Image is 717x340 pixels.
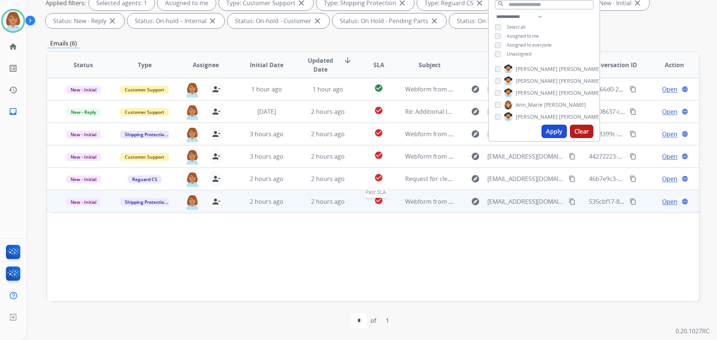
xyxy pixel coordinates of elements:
span: Webform from [EMAIL_ADDRESS][DOMAIN_NAME] on [DATE] [405,130,574,138]
mat-icon: arrow_downward [343,56,352,65]
mat-icon: check_circle [374,84,383,93]
mat-icon: close [313,16,322,25]
div: Past SLA [364,187,388,198]
span: [PERSON_NAME] [544,101,586,109]
mat-icon: close [208,16,217,25]
mat-icon: content_copy [630,175,636,182]
span: 535cbf17-8275-49d4-9010-37ff3fa62330 [589,197,699,206]
span: 1 hour ago [313,85,343,93]
img: agent-avatar [185,171,200,187]
mat-icon: person_remove [212,85,221,94]
div: Status: On-hold - Customer [227,13,329,28]
div: 1 [380,313,395,328]
img: agent-avatar [185,149,200,165]
mat-icon: language [682,198,688,205]
mat-icon: inbox [9,107,18,116]
span: 2 hours ago [250,175,283,183]
span: Assignee [193,60,219,69]
span: Type [138,60,152,69]
span: Webform from [EMAIL_ADDRESS][DOMAIN_NAME] on [DATE] [405,197,574,206]
span: SLA [373,60,384,69]
span: 3 hours ago [250,130,283,138]
mat-icon: person_remove [212,107,221,116]
span: Unassigned [507,51,531,57]
span: 2 hours ago [311,175,345,183]
span: Reguard CS [128,175,162,183]
span: [DATE] [257,107,276,116]
mat-icon: explore [471,197,480,206]
p: 0.20.1027RC [676,327,710,336]
span: [PERSON_NAME] [559,77,601,85]
span: Assigned to me [507,33,539,39]
span: Status [74,60,93,69]
mat-icon: close [108,16,117,25]
span: New - Initial [66,131,101,138]
span: Open [662,197,677,206]
span: Initial Date [250,60,283,69]
span: Customer Support [120,153,169,161]
mat-icon: person_remove [212,152,221,161]
span: Open [662,152,677,161]
span: Select all [507,24,525,30]
span: [PERSON_NAME] [516,77,558,85]
span: New - Reply [66,108,100,116]
span: [PERSON_NAME] [559,113,601,121]
span: New - Initial [66,175,101,183]
mat-icon: check_circle [374,173,383,182]
span: [PERSON_NAME] [516,65,558,73]
mat-icon: check_circle [374,106,383,115]
span: Customer Support [120,108,169,116]
span: Open [662,130,677,138]
span: Assigned to everyone [507,42,552,48]
mat-icon: check_circle [374,196,383,205]
span: 3 hours ago [250,152,283,160]
mat-icon: language [682,108,688,115]
img: agent-avatar [185,82,200,97]
mat-icon: content_copy [569,175,575,182]
mat-icon: language [682,86,688,93]
mat-icon: content_copy [630,131,636,137]
mat-icon: content_copy [569,153,575,160]
span: [PERSON_NAME] [559,65,601,73]
mat-icon: language [682,131,688,137]
mat-icon: language [682,175,688,182]
mat-icon: home [9,42,18,51]
mat-icon: history [9,85,18,94]
p: Emails (6) [47,39,80,48]
span: 1 hour ago [251,85,282,93]
span: Webform from [EMAIL_ADDRESS][DOMAIN_NAME] on [DATE] [405,152,574,160]
span: [PERSON_NAME] [516,113,558,121]
mat-icon: explore [471,130,480,138]
span: Open [662,107,677,116]
span: 46b7e9c3-d6d2-4155-96e2-ba17229ff4ab [589,175,703,183]
span: [EMAIL_ADDRESS][DOMAIN_NAME] [487,174,564,183]
div: Status: On-hold – Internal [127,13,224,28]
mat-icon: content_copy [630,86,636,93]
div: Status: On Hold - Servicers [449,13,549,28]
div: Status: On Hold - Pending Parts [332,13,446,28]
span: [PERSON_NAME] [559,89,601,97]
mat-icon: person_remove [212,197,221,206]
span: Open [662,174,677,183]
mat-icon: list_alt [9,64,18,73]
span: [EMAIL_ADDRESS][DOMAIN_NAME] [487,152,564,161]
mat-icon: explore [471,107,480,116]
span: Customer Support [120,86,169,94]
span: 2 hours ago [311,197,345,206]
mat-icon: person_remove [212,130,221,138]
mat-icon: check_circle [374,128,383,137]
div: Status: New - Reply [46,13,124,28]
span: 2 hours ago [250,197,283,206]
span: New - Initial [66,198,101,206]
mat-icon: person_remove [212,174,221,183]
mat-icon: search [497,0,504,7]
div: of [370,316,376,325]
span: [EMAIL_ADDRESS][DOMAIN_NAME] [487,130,564,138]
mat-icon: language [682,153,688,160]
span: Re: Additional Information [405,107,479,116]
span: Updated Date [304,56,338,74]
mat-icon: content_copy [630,108,636,115]
span: 2 hours ago [311,107,345,116]
mat-icon: explore [471,174,480,183]
mat-icon: close [430,16,439,25]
